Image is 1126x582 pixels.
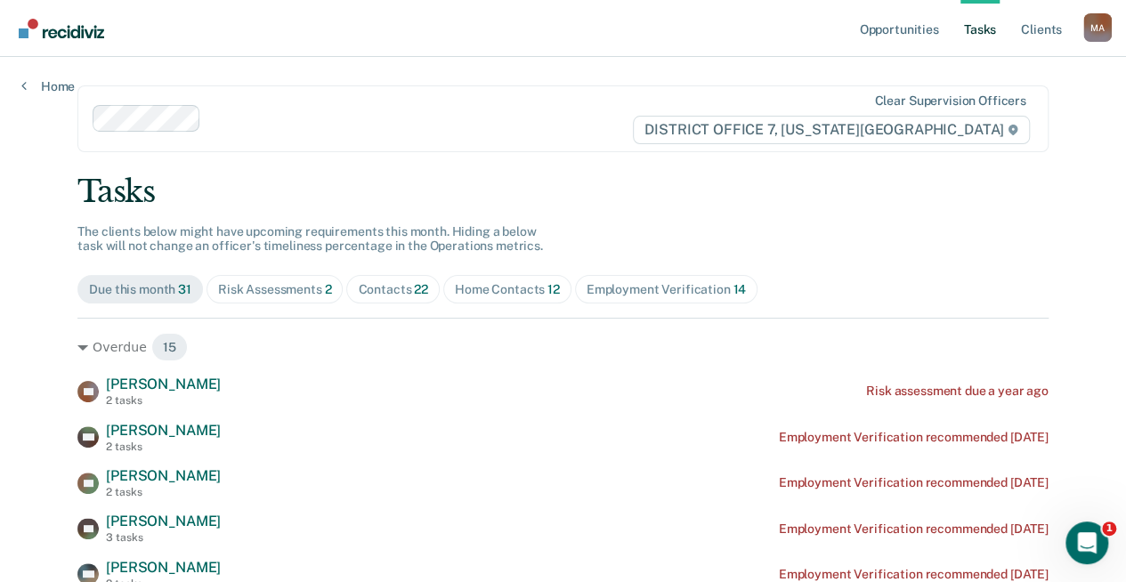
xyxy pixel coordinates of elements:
div: M A [1083,13,1112,42]
div: Home Contacts [455,282,560,297]
span: 12 [547,282,560,296]
span: 22 [414,282,428,296]
div: Tasks [77,174,1049,210]
div: Contacts [358,282,428,297]
div: Employment Verification recommended [DATE] [779,475,1049,490]
span: DISTRICT OFFICE 7, [US_STATE][GEOGRAPHIC_DATA] [633,116,1029,144]
div: Overdue 15 [77,333,1049,361]
span: [PERSON_NAME] [106,376,221,392]
div: 3 tasks [106,531,221,544]
div: Clear supervision officers [874,93,1025,109]
span: [PERSON_NAME] [106,422,221,439]
span: The clients below might have upcoming requirements this month. Hiding a below task will not chang... [77,224,543,254]
div: Risk Assessments [218,282,332,297]
span: [PERSON_NAME] [106,513,221,529]
iframe: Intercom live chat [1065,521,1108,564]
span: 2 [325,282,332,296]
span: [PERSON_NAME] [106,467,221,484]
span: [PERSON_NAME] [106,559,221,576]
span: 1 [1102,521,1116,536]
div: Employment Verification recommended [DATE] [779,521,1049,537]
div: Employment Verification recommended [DATE] [779,567,1049,582]
div: Risk assessment due a year ago [866,384,1049,399]
div: 2 tasks [106,394,221,407]
div: 2 tasks [106,486,221,498]
div: 2 tasks [106,441,221,453]
div: Employment Verification [587,282,746,297]
img: Recidiviz [19,19,104,38]
div: Employment Verification recommended [DATE] [779,430,1049,445]
button: Profile dropdown button [1083,13,1112,42]
span: 15 [151,333,188,361]
div: Due this month [89,282,191,297]
span: 31 [178,282,191,296]
a: Home [21,78,75,94]
span: 14 [733,282,746,296]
